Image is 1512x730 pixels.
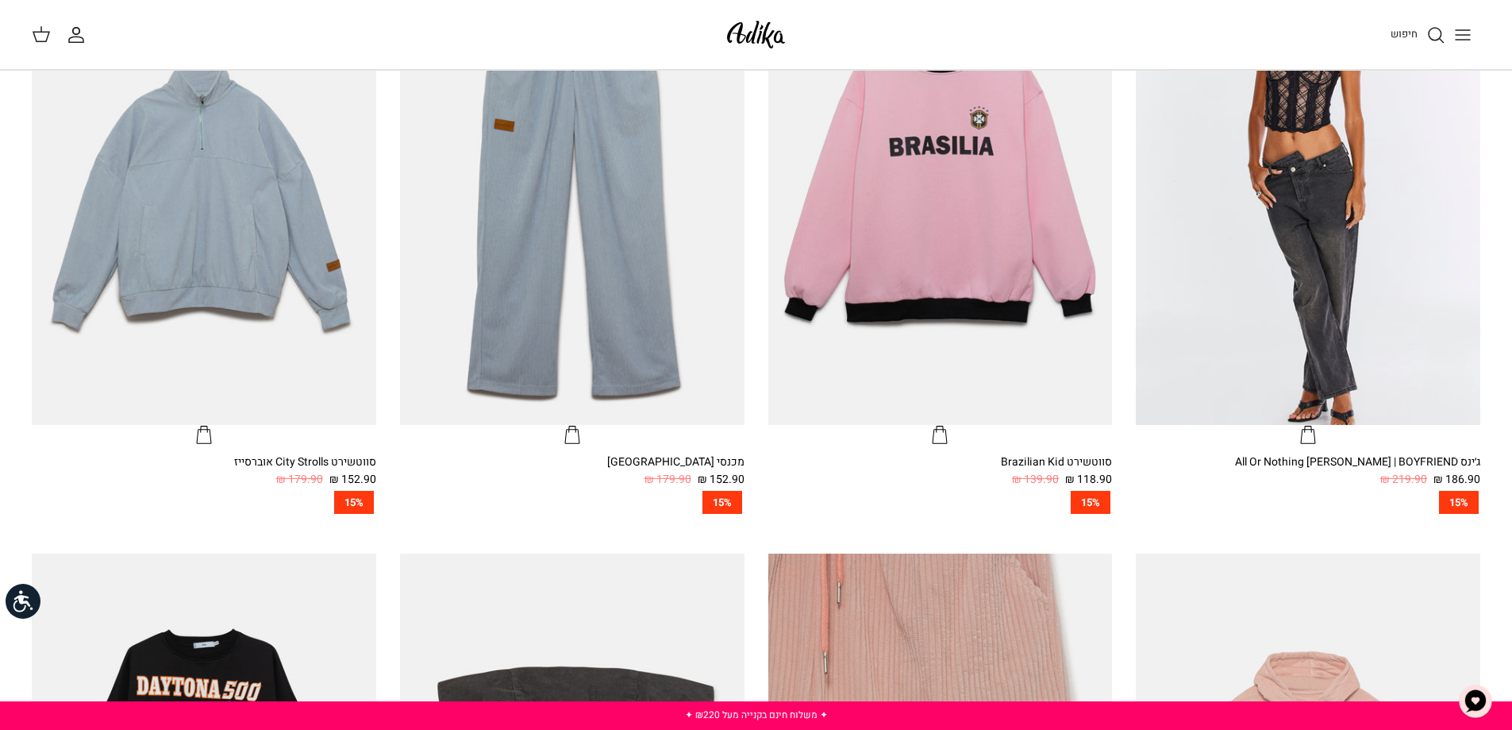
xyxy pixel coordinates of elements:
[644,471,691,489] span: 179.90 ₪
[1445,17,1480,52] button: Toggle menu
[32,454,376,489] a: סווטשירט City Strolls אוברסייז 152.90 ₪ 179.90 ₪
[1136,454,1480,489] a: ג׳ינס All Or Nothing [PERSON_NAME] | BOYFRIEND 186.90 ₪ 219.90 ₪
[768,454,1113,471] div: סווטשירט Brazilian Kid
[1380,471,1427,489] span: 219.90 ₪
[1391,26,1418,41] span: חיפוש
[329,471,376,489] span: 152.90 ₪
[768,491,1113,514] a: 15%
[702,491,742,514] span: 15%
[276,471,323,489] span: 179.90 ₪
[722,16,790,53] img: Adika IL
[1452,678,1499,725] button: צ'אט
[1433,471,1480,489] span: 186.90 ₪
[685,708,828,722] a: ✦ משלוח חינם בקנייה מעל ₪220 ✦
[32,491,376,514] a: 15%
[400,454,744,489] a: מכנסי [GEOGRAPHIC_DATA] 152.90 ₪ 179.90 ₪
[334,491,374,514] span: 15%
[698,471,744,489] span: 152.90 ₪
[400,491,744,514] a: 15%
[32,454,376,471] div: סווטשירט City Strolls אוברסייז
[1012,471,1059,489] span: 139.90 ₪
[1136,454,1480,471] div: ג׳ינס All Or Nothing [PERSON_NAME] | BOYFRIEND
[400,454,744,471] div: מכנסי [GEOGRAPHIC_DATA]
[1136,491,1480,514] a: 15%
[1065,471,1112,489] span: 118.90 ₪
[1071,491,1110,514] span: 15%
[768,454,1113,489] a: סווטשירט Brazilian Kid 118.90 ₪ 139.90 ₪
[67,25,92,44] a: החשבון שלי
[1391,25,1445,44] a: חיפוש
[1439,491,1479,514] span: 15%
